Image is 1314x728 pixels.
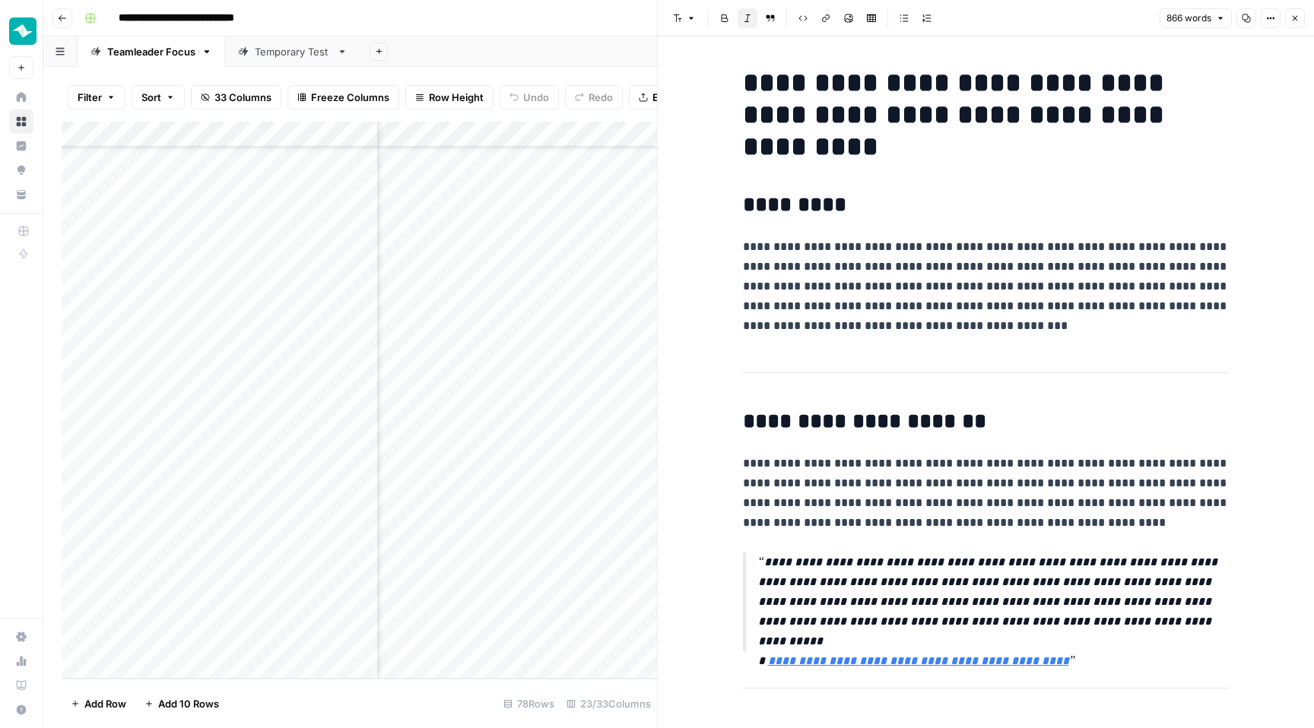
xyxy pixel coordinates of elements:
[9,109,33,134] a: Browse
[9,698,33,722] button: Help + Support
[141,90,161,105] span: Sort
[9,182,33,207] a: Your Data
[405,85,494,109] button: Row Height
[135,692,228,716] button: Add 10 Rows
[158,696,219,711] span: Add 10 Rows
[9,673,33,698] a: Learning Hub
[560,692,657,716] div: 23/33 Columns
[9,134,33,158] a: Insights
[84,696,126,711] span: Add Row
[497,692,560,716] div: 78 Rows
[500,85,559,109] button: Undo
[62,692,135,716] button: Add Row
[589,90,613,105] span: Redo
[523,90,549,105] span: Undo
[68,85,125,109] button: Filter
[9,158,33,182] a: Opportunities
[287,85,399,109] button: Freeze Columns
[9,12,33,50] button: Workspace: Teamleader
[9,625,33,649] a: Settings
[9,649,33,673] a: Usage
[132,85,185,109] button: Sort
[9,17,36,45] img: Teamleader Logo
[225,36,360,67] a: Temporary Test
[78,36,225,67] a: Teamleader Focus
[1166,11,1211,25] span: 866 words
[629,85,716,109] button: Export CSV
[429,90,484,105] span: Row Height
[565,85,623,109] button: Redo
[1160,8,1232,28] button: 866 words
[214,90,271,105] span: 33 Columns
[78,90,102,105] span: Filter
[255,44,331,59] div: Temporary Test
[107,44,195,59] div: Teamleader Focus
[9,85,33,109] a: Home
[191,85,281,109] button: 33 Columns
[311,90,389,105] span: Freeze Columns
